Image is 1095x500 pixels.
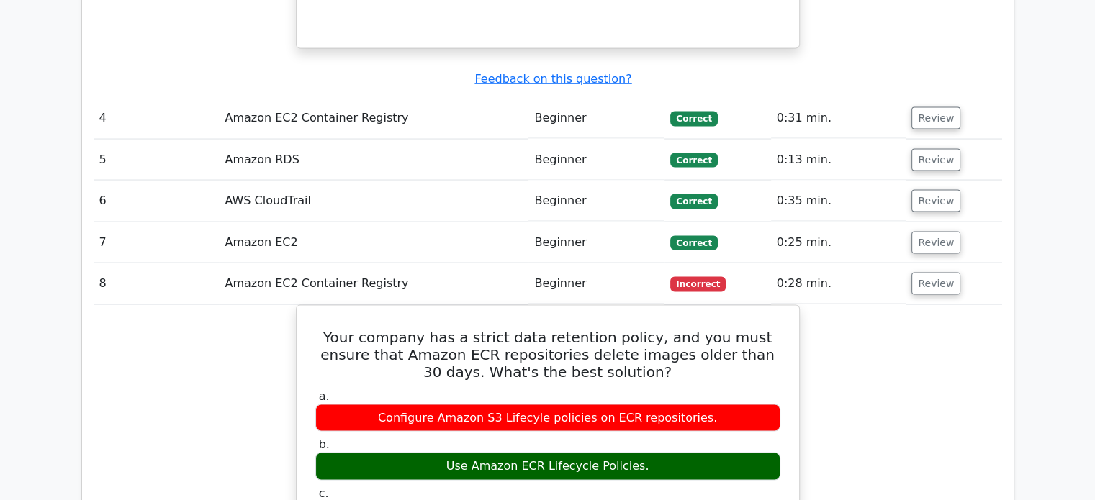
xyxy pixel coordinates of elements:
[528,181,664,222] td: Beginner
[670,153,717,168] span: Correct
[315,404,780,432] div: Configure Amazon S3 Lifecyle policies on ECR repositories.
[670,277,726,291] span: Incorrect
[771,98,906,139] td: 0:31 min.
[219,222,528,263] td: Amazon EC2
[474,72,631,86] a: Feedback on this question?
[670,112,717,126] span: Correct
[911,273,960,295] button: Review
[911,190,960,212] button: Review
[771,263,906,304] td: 0:28 min.
[670,236,717,250] span: Correct
[771,181,906,222] td: 0:35 min.
[771,140,906,181] td: 0:13 min.
[219,98,528,139] td: Amazon EC2 Container Registry
[219,181,528,222] td: AWS CloudTrail
[94,222,220,263] td: 7
[528,140,664,181] td: Beginner
[670,194,717,209] span: Correct
[911,232,960,254] button: Review
[315,453,780,481] div: Use Amazon ECR Lifecycle Policies.
[319,486,329,500] span: c.
[771,222,906,263] td: 0:25 min.
[219,263,528,304] td: Amazon EC2 Container Registry
[94,263,220,304] td: 8
[911,107,960,129] button: Review
[94,140,220,181] td: 5
[94,98,220,139] td: 4
[94,181,220,222] td: 6
[219,140,528,181] td: Amazon RDS
[319,437,330,451] span: b.
[528,263,664,304] td: Beginner
[911,149,960,171] button: Review
[319,389,330,403] span: a.
[528,98,664,139] td: Beginner
[528,222,664,263] td: Beginner
[314,329,782,381] h5: Your company has a strict data retention policy, and you must ensure that Amazon ECR repositories...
